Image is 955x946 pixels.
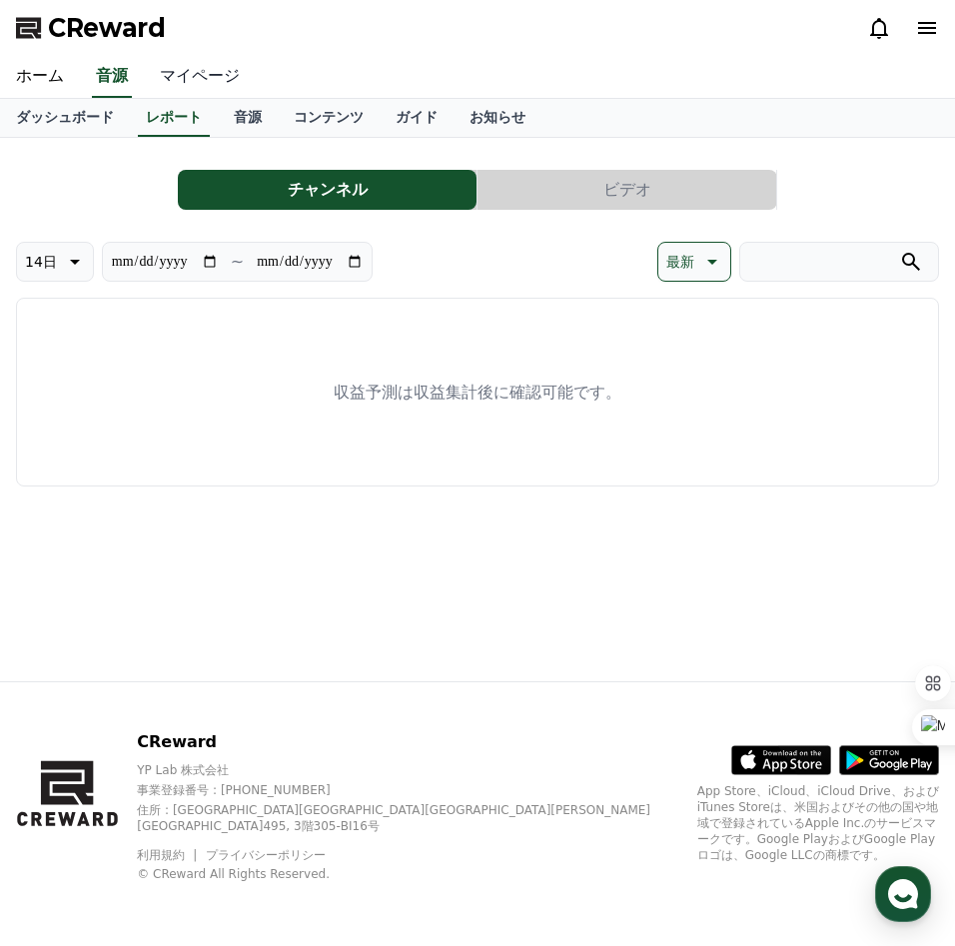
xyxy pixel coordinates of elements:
[697,783,939,863] p: App Store、iCloud、iCloud Drive、およびiTunes Storeは、米国およびその他の国や地域で登録されているApple Inc.のサービスマークです。Google P...
[218,99,278,137] a: 音源
[454,99,541,137] a: お知らせ
[137,730,696,754] p: CReward
[231,250,244,274] p: ~
[137,782,696,798] p: 事業登録番号 : [PHONE_NUMBER]
[206,848,326,862] a: プライバシーポリシー
[132,633,258,683] a: Messages
[92,56,132,98] a: 音源
[137,802,696,834] p: 住所 : [GEOGRAPHIC_DATA][GEOGRAPHIC_DATA][GEOGRAPHIC_DATA][PERSON_NAME][GEOGRAPHIC_DATA]495, 3階305-...
[138,99,210,137] a: レポート
[166,664,225,680] span: Messages
[258,633,384,683] a: Settings
[296,663,345,679] span: Settings
[278,99,380,137] a: コンテンツ
[380,99,454,137] a: ガイド
[48,12,166,44] span: CReward
[137,848,200,862] a: 利用規約
[477,170,776,210] button: ビデオ
[16,242,94,282] button: 14日
[178,170,477,210] button: チャンネル
[51,663,86,679] span: Home
[25,248,57,276] p: 14日
[137,866,696,882] p: © CReward All Rights Reserved.
[666,248,694,276] p: 最新
[657,242,731,282] button: 最新
[6,633,132,683] a: Home
[334,381,621,405] p: 収益予測は収益集計後に確認可能です。
[137,762,696,778] p: YP Lab 株式会社
[477,170,777,210] a: ビデオ
[178,170,477,210] a: チャンネル
[144,56,256,98] a: マイページ
[16,12,166,44] a: CReward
